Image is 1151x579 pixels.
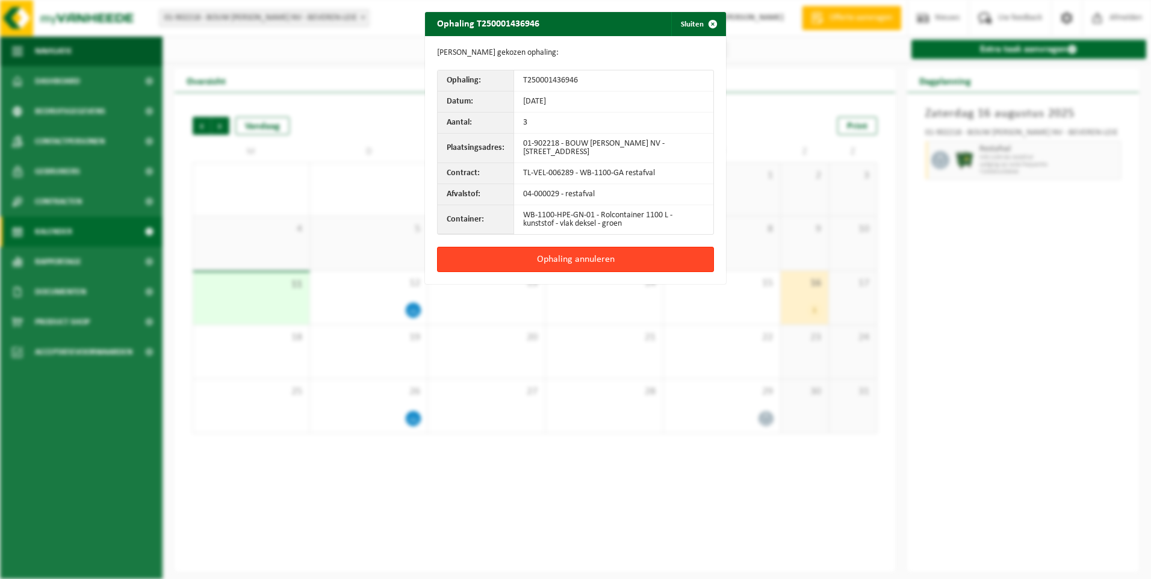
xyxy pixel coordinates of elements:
td: T250001436946 [514,70,713,91]
td: TL-VEL-006289 - WB-1100-GA restafval [514,163,713,184]
th: Ophaling: [438,70,514,91]
td: [DATE] [514,91,713,113]
p: [PERSON_NAME] gekozen ophaling: [437,48,714,58]
td: WB-1100-HPE-GN-01 - Rolcontainer 1100 L - kunststof - vlak deksel - groen [514,205,713,234]
td: 3 [514,113,713,134]
button: Ophaling annuleren [437,247,714,272]
td: 01-902218 - BOUW [PERSON_NAME] NV - [STREET_ADDRESS] [514,134,713,163]
td: 04-000029 - restafval [514,184,713,205]
th: Afvalstof: [438,184,514,205]
th: Plaatsingsadres: [438,134,514,163]
th: Datum: [438,91,514,113]
th: Aantal: [438,113,514,134]
th: Contract: [438,163,514,184]
th: Container: [438,205,514,234]
h2: Ophaling T250001436946 [425,12,551,35]
button: Sluiten [671,12,725,36]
